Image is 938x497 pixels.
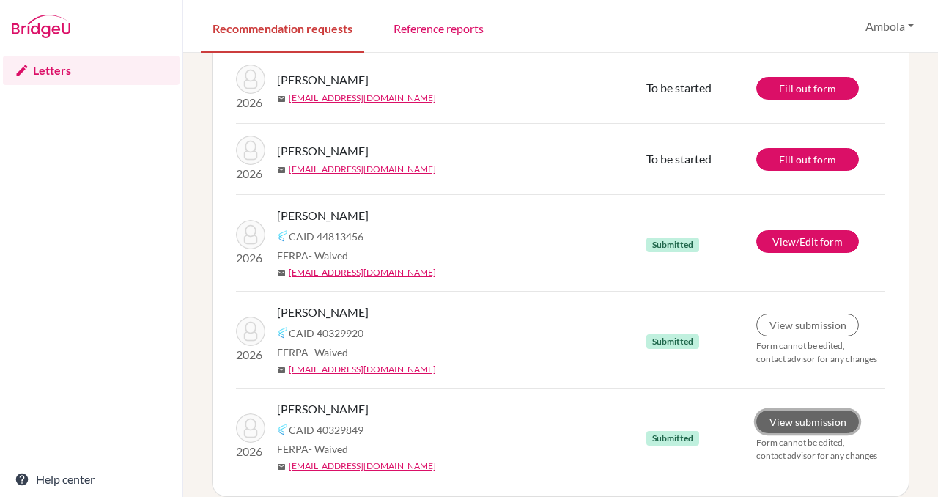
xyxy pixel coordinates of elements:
span: mail [277,463,286,471]
span: [PERSON_NAME] [277,71,369,89]
img: Brewer, Alana [236,136,265,165]
a: Recommendation requests [201,2,364,53]
a: [EMAIL_ADDRESS][DOMAIN_NAME] [289,266,436,279]
span: mail [277,95,286,103]
p: 2026 [236,94,265,111]
span: Submitted [646,334,699,349]
span: [PERSON_NAME] [277,400,369,418]
span: CAID 44813456 [289,229,363,244]
span: Submitted [646,238,699,252]
p: Form cannot be edited, contact advisor for any changes [756,436,885,463]
span: FERPA [277,345,348,360]
button: Ambola [859,12,920,40]
span: FERPA [277,248,348,263]
span: CAID 40329920 [289,325,363,341]
a: View submission [756,314,859,336]
a: View submission [756,411,859,433]
img: Vazquez, Alejandro [236,317,265,346]
span: [PERSON_NAME] [277,303,369,321]
span: mail [277,166,286,174]
img: Bridge-U [12,15,70,38]
a: Fill out form [756,148,859,171]
img: Common App logo [277,230,289,242]
img: Vazquez, Nicolas [236,413,265,443]
p: 2026 [236,443,265,460]
span: [PERSON_NAME] [277,207,369,224]
p: Form cannot be edited, contact advisor for any changes [756,339,885,366]
span: - Waived [309,346,348,358]
span: CAID 40329849 [289,422,363,438]
span: Submitted [646,431,699,446]
p: 2026 [236,249,265,267]
p: 2026 [236,346,265,364]
a: Letters [3,56,180,85]
a: [EMAIL_ADDRESS][DOMAIN_NAME] [289,363,436,376]
a: Fill out form [756,77,859,100]
span: [PERSON_NAME] [277,142,369,160]
img: Common App logo [277,327,289,339]
a: Reference reports [382,2,495,53]
a: [EMAIL_ADDRESS][DOMAIN_NAME] [289,92,436,105]
span: mail [277,366,286,375]
span: To be started [646,152,712,166]
span: To be started [646,81,712,95]
a: [EMAIL_ADDRESS][DOMAIN_NAME] [289,460,436,473]
a: View/Edit form [756,230,859,253]
span: mail [277,269,286,278]
p: 2026 [236,165,265,183]
img: Common App logo [277,424,289,435]
img: Brewer, Alana [236,65,265,94]
a: Help center [3,465,180,494]
span: FERPA [277,441,348,457]
span: - Waived [309,443,348,455]
a: [EMAIL_ADDRESS][DOMAIN_NAME] [289,163,436,176]
img: Mattar, Fabiana [236,220,265,249]
span: - Waived [309,249,348,262]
